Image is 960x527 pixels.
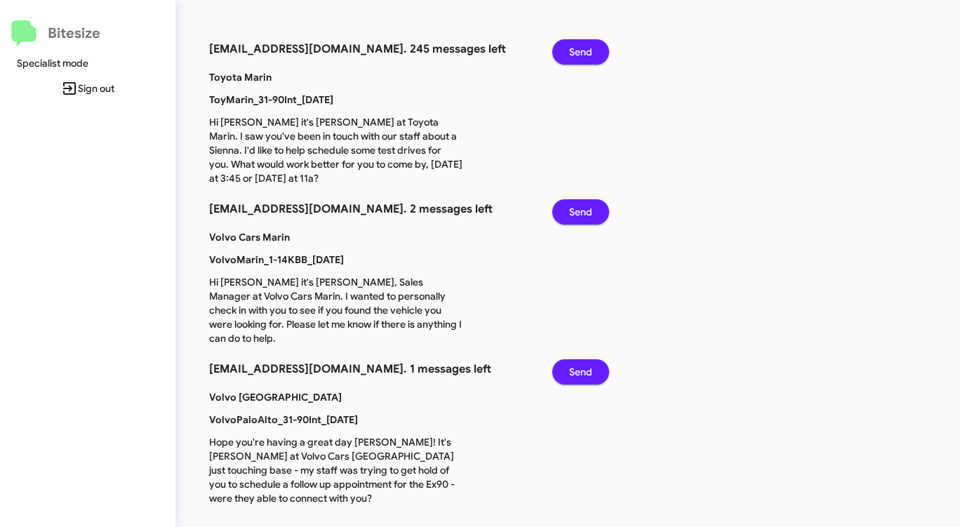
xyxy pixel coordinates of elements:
button: Send [552,39,609,65]
button: Send [552,359,609,385]
b: Volvo [GEOGRAPHIC_DATA] [209,391,342,403]
button: Send [552,199,609,225]
b: VolvoPaloAlto_31-90Int_[DATE] [209,413,358,426]
p: Hi [PERSON_NAME] it's [PERSON_NAME] at Toyota Marin. I saw you've been in touch with our staff ab... [199,115,473,185]
p: Hi [PERSON_NAME] it's [PERSON_NAME], Sales Manager at Volvo Cars Marin. I wanted to personally ch... [199,275,473,345]
span: Send [569,359,592,385]
h3: [EMAIL_ADDRESS][DOMAIN_NAME]. 2 messages left [209,199,531,219]
span: Sign out [11,76,164,101]
span: Send [569,199,592,225]
h3: [EMAIL_ADDRESS][DOMAIN_NAME]. 245 messages left [209,39,531,59]
p: Hope you're having a great day [PERSON_NAME]! It's [PERSON_NAME] at Volvo Cars [GEOGRAPHIC_DATA] ... [199,435,473,505]
span: Send [569,39,592,65]
h3: [EMAIL_ADDRESS][DOMAIN_NAME]. 1 messages left [209,359,531,379]
b: Toyota Marin [209,71,272,84]
b: Volvo Cars Marin [209,231,290,244]
b: VolvoMarin_1-14KBB_[DATE] [209,253,344,266]
a: Bitesize [11,20,100,47]
b: ToyMarin_31-90Int_[DATE] [209,93,333,106]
